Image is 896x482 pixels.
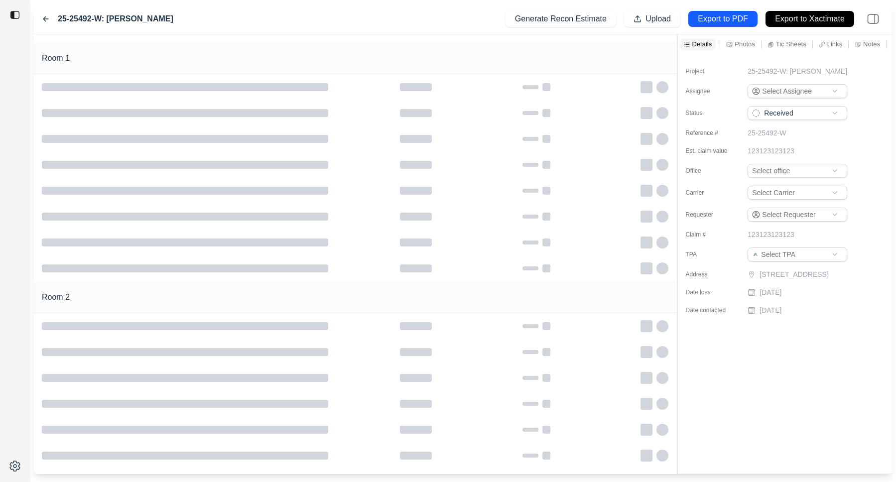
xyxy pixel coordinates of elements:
[827,40,842,48] p: Links
[10,10,20,20] img: toggle sidebar
[686,109,736,117] label: Status
[42,52,70,64] h1: Room 1
[686,288,736,296] label: Date loss
[686,250,736,258] label: TPA
[775,13,845,25] p: Export to Xactimate
[748,146,794,156] p: 123123123123
[698,13,748,25] p: Export to PDF
[686,129,736,137] label: Reference #
[760,269,849,279] p: [STREET_ADDRESS]
[748,66,847,76] p: 25-25492-W: [PERSON_NAME]
[760,287,781,297] p: [DATE]
[766,11,854,27] button: Export to Xactimate
[686,306,736,314] label: Date contacted
[686,211,736,219] label: Requester
[748,128,786,138] p: 25-25492-W
[862,8,884,30] img: right-panel.svg
[506,11,616,27] button: Generate Recon Estimate
[686,147,736,155] label: Est. claim value
[686,270,736,278] label: Address
[686,167,736,175] label: Office
[645,13,671,25] p: Upload
[735,40,755,48] p: Photos
[686,189,736,197] label: Carrier
[692,40,712,48] p: Details
[686,231,736,239] label: Claim #
[515,13,607,25] p: Generate Recon Estimate
[686,67,736,75] label: Project
[688,11,758,27] button: Export to PDF
[42,291,70,303] h1: Room 2
[686,87,736,95] label: Assignee
[624,11,680,27] button: Upload
[760,305,781,315] p: [DATE]
[776,40,806,48] p: Tic Sheets
[58,13,173,25] label: 25-25492-W: [PERSON_NAME]
[863,40,880,48] p: Notes
[748,230,794,240] p: 123123123123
